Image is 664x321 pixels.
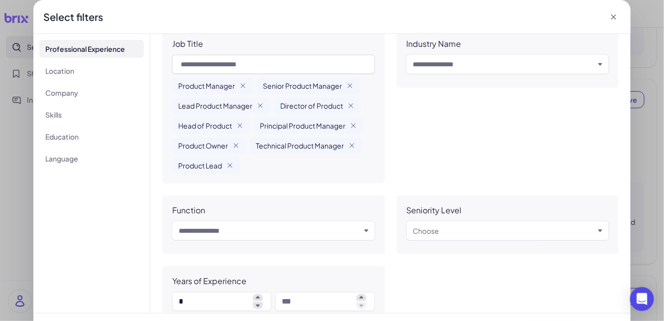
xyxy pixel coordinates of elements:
[178,141,228,151] span: Product Owner
[39,106,144,124] li: Skills
[39,84,144,102] li: Company
[172,39,203,49] div: Job Title
[413,225,595,237] button: Choose
[39,40,144,58] li: Professional Experience
[39,128,144,146] li: Education
[178,81,235,91] span: Product Manager
[413,225,440,237] div: Choose
[178,160,222,170] span: Product Lead
[178,121,232,131] span: Head of Product
[630,287,654,311] div: Open Intercom Messenger
[43,10,103,24] div: Select filters
[178,101,252,111] span: Lead Product Manager
[263,81,342,91] span: Senior Product Manager
[39,62,144,80] li: Location
[172,276,246,286] div: Years of Experience
[260,121,345,131] span: Principal Product Manager
[407,39,461,49] div: Industry Name
[256,141,344,151] span: Technical Product Manager
[407,205,462,215] div: Seniority Level
[280,101,343,111] span: Director of Product
[172,205,205,215] div: Function
[39,150,144,167] li: Language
